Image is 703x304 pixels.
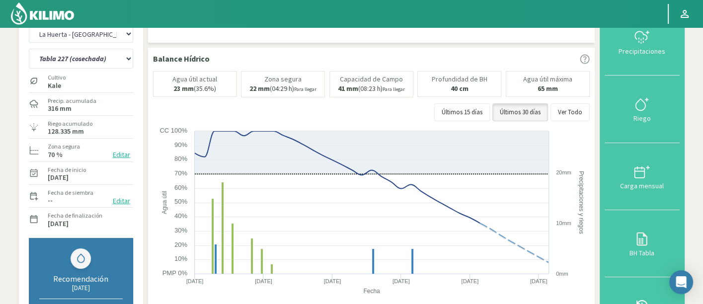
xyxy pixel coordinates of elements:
text: [DATE] [461,278,478,284]
b: 23 mm [173,84,194,93]
text: [DATE] [255,278,272,284]
b: 41 mm [338,84,358,93]
button: Editar [110,149,133,160]
button: Últimos 30 días [492,103,548,121]
text: Precipitaciones y riegos [578,171,585,234]
div: Precipitaciones [608,48,677,55]
label: [DATE] [48,221,69,227]
div: [DATE] [39,284,123,292]
text: 0mm [556,271,568,277]
text: 20% [174,241,187,248]
p: (35.6%) [173,85,216,92]
text: 60% [174,184,187,191]
label: Zona segura [48,142,80,151]
b: 22 mm [249,84,270,93]
div: Recomendación [39,274,123,284]
text: 90% [174,141,187,149]
text: CC 100% [159,127,187,134]
text: 70% [174,169,187,177]
div: Open Intercom Messenger [669,270,693,294]
text: 30% [174,227,187,234]
text: 10% [174,255,187,262]
button: BH Tabla [605,210,680,277]
p: Agua útil máxima [523,76,572,83]
p: (04:29 h) [249,85,316,93]
text: [DATE] [530,278,547,284]
text: Agua útil [160,191,167,214]
p: Capacidad de Campo [340,76,403,83]
button: Editar [110,195,133,207]
p: Balance Hídrico [153,53,210,65]
text: [DATE] [186,278,203,284]
div: BH Tabla [608,249,677,256]
text: 10mm [556,220,571,226]
label: Cultivo [48,73,66,82]
button: Carga mensual [605,143,680,210]
label: Kale [48,82,66,89]
button: Ver Todo [550,103,590,121]
text: 20mm [556,169,571,175]
label: [DATE] [48,174,69,181]
button: Últimos 15 días [434,103,490,121]
label: Fecha de finalización [48,211,102,220]
text: 50% [174,198,187,205]
label: Riego acumulado [48,119,92,128]
text: [DATE] [323,278,341,284]
text: [DATE] [392,278,410,284]
label: 128.335 mm [48,128,84,135]
p: Agua útil actual [172,76,217,83]
text: 80% [174,155,187,162]
text: PMP 0% [162,269,187,277]
b: 40 cm [451,84,469,93]
small: Para llegar [383,86,405,92]
b: 65 mm [538,84,558,93]
text: 40% [174,212,187,220]
label: Fecha de siembra [48,188,93,197]
small: Para llegar [294,86,316,92]
label: Precip. acumulada [48,96,96,105]
img: Kilimo [10,1,75,25]
div: Carga mensual [608,182,677,189]
label: 316 mm [48,105,72,112]
p: Profundidad de BH [432,76,487,83]
p: (08:23 h) [338,85,405,93]
label: -- [48,197,53,204]
label: 70 % [48,152,63,158]
button: Precipitaciones [605,8,680,76]
text: Fecha [363,288,380,295]
div: Riego [608,115,677,122]
button: Riego [605,76,680,143]
p: Zona segura [264,76,302,83]
label: Fecha de inicio [48,165,86,174]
